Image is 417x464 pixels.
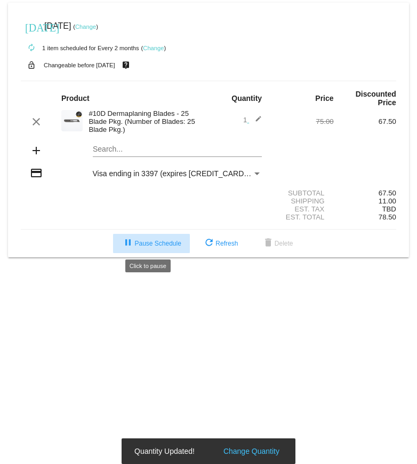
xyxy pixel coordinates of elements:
[271,189,333,197] div: Subtotal
[271,205,333,213] div: Est. Tax
[271,213,333,221] div: Est. Total
[262,240,293,247] span: Delete
[73,23,98,30] small: ( )
[93,169,262,178] mat-select: Payment Method
[113,234,189,253] button: Pause Schedule
[122,237,134,250] mat-icon: pause
[122,240,181,247] span: Pause Schedule
[30,167,43,179] mat-icon: credit_card
[334,189,396,197] div: 67.50
[194,234,246,253] button: Refresh
[93,145,262,154] input: Search...
[75,23,96,30] a: Change
[379,213,396,221] span: 78.50
[93,169,271,178] span: Visa ending in 3397 (expires [CREDIT_CARD_DATA])
[21,45,139,51] small: 1 item scheduled for Every 2 months
[262,237,275,250] mat-icon: delete
[379,197,396,205] span: 11.00
[83,109,208,133] div: #10D Dermaplaning Blades - 25 Blade Pkg. (Number of Blades: 25 Blade Pkg.)
[334,117,396,125] div: 67.50
[25,42,38,54] mat-icon: autorenew
[25,20,38,33] mat-icon: [DATE]
[315,94,333,103] strong: Price
[141,45,166,51] small: ( )
[220,446,283,457] button: Change Quantity
[203,237,215,250] mat-icon: refresh
[271,197,333,205] div: Shipping
[134,446,283,457] simple-snack-bar: Quantity Updated!
[249,115,262,128] mat-icon: edit
[253,234,302,253] button: Delete
[61,110,83,131] img: dermaplanepro-10d-dermaplaning-blade-close-up.png
[61,94,90,103] strong: Product
[243,116,262,124] span: 1
[25,58,38,72] mat-icon: lock_open
[356,90,396,107] strong: Discounted Price
[30,144,43,157] mat-icon: add
[119,58,132,72] mat-icon: live_help
[382,205,396,213] span: TBD
[271,117,333,125] div: 75.00
[44,62,115,68] small: Changeable before [DATE]
[231,94,262,103] strong: Quantity
[143,45,164,51] a: Change
[30,115,43,128] mat-icon: clear
[203,240,238,247] span: Refresh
